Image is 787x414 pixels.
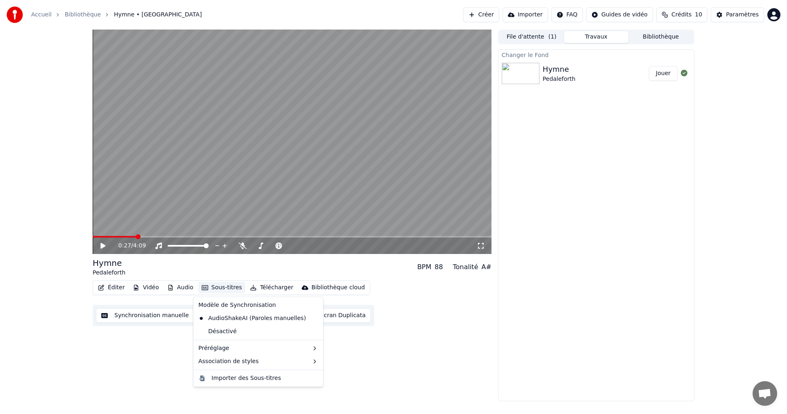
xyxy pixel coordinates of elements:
[503,7,548,22] button: Importer
[434,262,443,272] div: 88
[93,257,125,269] div: Hymne
[656,7,707,22] button: Crédits10
[543,64,575,75] div: Hymne
[417,262,431,272] div: BPM
[463,7,499,22] button: Créer
[628,31,693,43] button: Bibliothèque
[195,355,321,368] div: Association de styles
[695,11,702,19] span: 10
[95,282,128,293] button: Éditer
[164,282,197,293] button: Audio
[671,11,691,19] span: Crédits
[114,11,202,19] span: Hymne • [GEOGRAPHIC_DATA]
[564,31,629,43] button: Travaux
[133,242,146,250] span: 4:09
[7,7,23,23] img: youka
[543,75,575,83] div: Pedaleforth
[312,284,365,292] div: Bibliothèque cloud
[96,308,194,323] button: Synchronisation manuelle
[498,50,694,59] div: Changer le Fond
[586,7,653,22] button: Guides de vidéo
[195,299,321,312] div: Modèle de Synchronisation
[453,262,478,272] div: Tonalité
[548,33,557,41] span: ( 1 )
[31,11,202,19] nav: breadcrumb
[118,242,138,250] div: /
[247,282,296,293] button: Télécharger
[212,374,281,382] div: Importer des Sous-titres
[195,312,309,325] div: AudioShakeAI (Paroles manuelles)
[649,66,678,81] button: Jouer
[195,342,321,355] div: Préréglage
[726,11,759,19] div: Paramètres
[31,11,52,19] a: Accueil
[118,242,131,250] span: 0:27
[753,381,777,406] div: Ouvrir le chat
[130,282,162,293] button: Vidéo
[198,282,246,293] button: Sous-titres
[195,325,321,338] div: Désactivé
[279,308,371,323] button: Ouvrir l'Ecran Duplicata
[499,31,564,43] button: File d'attente
[551,7,583,22] button: FAQ
[711,7,764,22] button: Paramètres
[65,11,101,19] a: Bibliothèque
[93,269,125,277] div: Pedaleforth
[481,262,491,272] div: A#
